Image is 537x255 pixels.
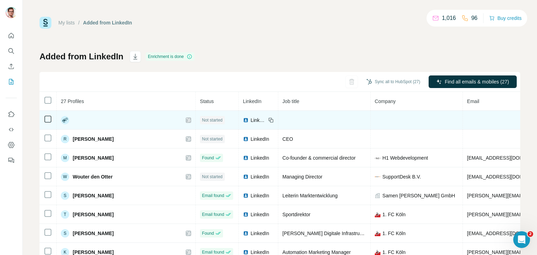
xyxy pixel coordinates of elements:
[251,136,269,143] span: LinkedIn
[40,51,123,62] h1: Added from LinkedIn
[202,117,223,123] span: Not started
[243,174,249,180] img: LinkedIn logo
[40,17,51,29] img: Surfe Logo
[375,174,380,180] img: company-logo
[375,155,380,161] img: company-logo
[6,29,17,42] button: Quick start
[282,136,293,142] span: CEO
[6,60,17,73] button: Enrich CSV
[282,99,299,104] span: Job title
[243,249,249,255] img: LinkedIn logo
[61,210,69,219] div: T
[61,154,69,162] div: M
[361,76,425,87] button: Sync all to HubSpot (27)
[6,45,17,57] button: Search
[6,139,17,151] button: Dashboard
[243,231,249,236] img: LinkedIn logo
[202,136,223,142] span: Not started
[73,211,114,218] span: [PERSON_NAME]
[375,99,396,104] span: Company
[282,231,368,236] span: [PERSON_NAME] Digitale Infrastruktur
[83,19,132,26] div: Added from LinkedIn
[6,7,17,18] img: Avatar
[61,191,69,200] div: S
[251,192,269,199] span: LinkedIn
[375,249,380,255] img: company-logo
[382,211,406,218] span: 1. FC Köln
[243,155,249,161] img: LinkedIn logo
[375,231,380,236] img: company-logo
[445,78,509,85] span: Find all emails & mobiles (27)
[282,212,310,217] span: Sportdirektor
[243,99,262,104] span: LinkedIn
[243,212,249,217] img: LinkedIn logo
[6,75,17,88] button: My lists
[429,75,517,88] button: Find all emails & mobiles (27)
[78,19,80,26] li: /
[375,212,380,217] img: company-logo
[73,154,114,161] span: [PERSON_NAME]
[467,99,479,104] span: Email
[251,154,269,161] span: LinkedIn
[243,117,249,123] img: LinkedIn logo
[382,230,406,237] span: 1. FC Köln
[73,192,114,199] span: [PERSON_NAME]
[6,108,17,121] button: Use Surfe on LinkedIn
[61,173,69,181] div: W
[513,231,530,248] iframe: Intercom live chat
[382,173,421,180] span: SupportDesk B.V.
[58,20,75,25] a: My lists
[251,211,269,218] span: LinkedIn
[282,174,322,180] span: Managing Director
[243,136,249,142] img: LinkedIn logo
[146,52,194,61] div: Enrichment is done
[243,193,249,198] img: LinkedIn logo
[251,230,269,237] span: LinkedIn
[382,154,428,161] span: H1 Webdevelopment
[61,135,69,143] div: R
[6,154,17,167] button: Feedback
[202,211,224,218] span: Email found
[202,192,224,199] span: Email found
[6,123,17,136] button: Use Surfe API
[73,136,114,143] span: [PERSON_NAME]
[251,117,266,124] span: LinkedIn
[73,230,114,237] span: [PERSON_NAME]
[73,173,113,180] span: Wouter den Otter
[282,193,338,198] span: Leiterin Marktentwicklung
[528,231,533,237] span: 2
[202,155,214,161] span: Found
[471,14,478,22] p: 96
[489,13,522,23] button: Buy credits
[61,229,69,238] div: S
[282,249,351,255] span: Automation Marketing Manager
[282,155,356,161] span: Co-founder & commercial director
[382,192,455,199] span: Samen [PERSON_NAME] GmbH
[202,230,214,236] span: Found
[251,173,269,180] span: LinkedIn
[61,99,84,104] span: 27 Profiles
[202,174,223,180] span: Not started
[442,14,456,22] p: 1,016
[200,99,214,104] span: Status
